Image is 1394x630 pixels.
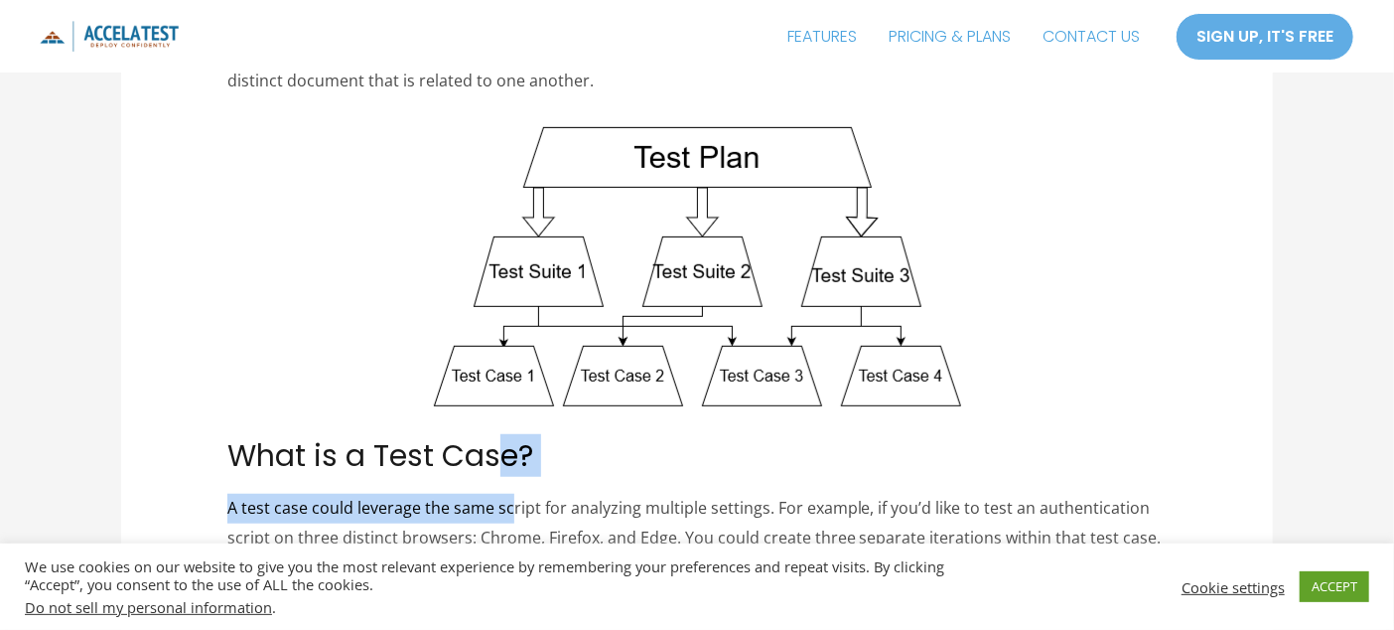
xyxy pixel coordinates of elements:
[1300,571,1369,602] a: ACCEPT
[1176,13,1354,61] a: SIGN UP, IT'S FREE
[1027,12,1156,62] a: CONTACT US
[227,494,1168,582] p: A test case could leverage the same script for analyzing multiple settings. For example, if you’d...
[25,597,272,617] a: Do not sell my personal information
[25,598,966,616] div: .
[40,21,179,52] img: icon
[873,12,1027,62] a: PRICING & PLANS
[227,438,1168,474] h2: What is a Test Case?
[25,557,966,616] div: We use cookies on our website to give you the most relevant experience by remembering your prefer...
[1182,578,1285,596] a: Cookie settings
[434,127,961,406] img: Test Plan, Test Suite, Test Case Diagram
[771,12,873,62] a: FEATURES
[771,12,1156,62] nav: Site Navigation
